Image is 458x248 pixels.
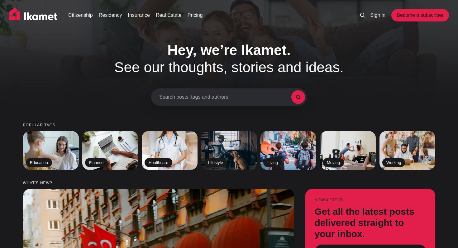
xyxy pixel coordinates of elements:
span: Search posts, tags and authors [159,94,291,100]
h2: Working [382,158,405,167]
h3: Get all the latest posts delivered straight to your inbox. [314,206,426,240]
a: Citizenship [68,12,93,19]
a: Education [23,131,79,170]
a: Insurance [128,12,150,19]
a: Lifestyle [201,131,257,170]
small: Popular tags [23,123,435,127]
small: What’s new? [23,181,435,185]
a: Working [379,131,435,170]
small: Newsletter [314,198,426,202]
span: Hey, we’re Ikamet. [167,42,290,58]
a: Finance [82,131,138,170]
a: Real Estate [156,12,182,19]
a: Sign in [370,12,385,19]
h2: Education [26,158,52,167]
a: Pricing [188,12,203,19]
h2: Moving [323,158,344,167]
a: Residency [99,12,122,19]
h2: Living [263,158,282,167]
img: Ikamet home [9,7,60,23]
a: Living [260,131,316,170]
a: Moving [320,131,376,170]
a: Healthcare [142,131,198,170]
h2: Healthcare [145,158,172,167]
h2: Finance [85,158,107,167]
h1: See our thoughts, stories and ideas. [97,42,361,76]
h2: Lifestyle [204,158,227,167]
a: Become a subscriber [391,9,449,21]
